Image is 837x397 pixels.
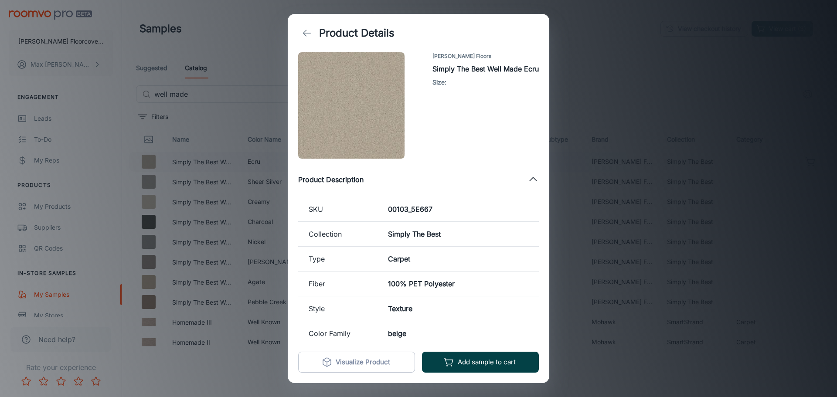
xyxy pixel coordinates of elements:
button: back [298,24,316,42]
p: Style [309,303,367,314]
p: Type [309,254,367,264]
h6: Simply The Best [388,229,528,239]
h1: Product Details [319,25,395,41]
h6: 00103_5E667 [388,204,528,214]
button: Add sample to cart [422,352,539,373]
h6: Product Description [298,174,364,185]
p: Collection [309,229,367,239]
p: SKU [309,204,367,214]
h6: Carpet [388,254,528,264]
span: [PERSON_NAME] Floors [432,52,539,60]
h6: Size : [432,78,539,87]
h6: beige [388,328,528,339]
div: Product Description [298,166,539,193]
button: Visualize Product [298,352,415,373]
h6: 100% PET Polyester [388,278,528,289]
h6: Simply The Best Well Made Ecru [432,64,539,74]
p: Color Family [309,328,367,339]
p: Fiber [309,278,367,289]
h6: Texture [388,303,528,314]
